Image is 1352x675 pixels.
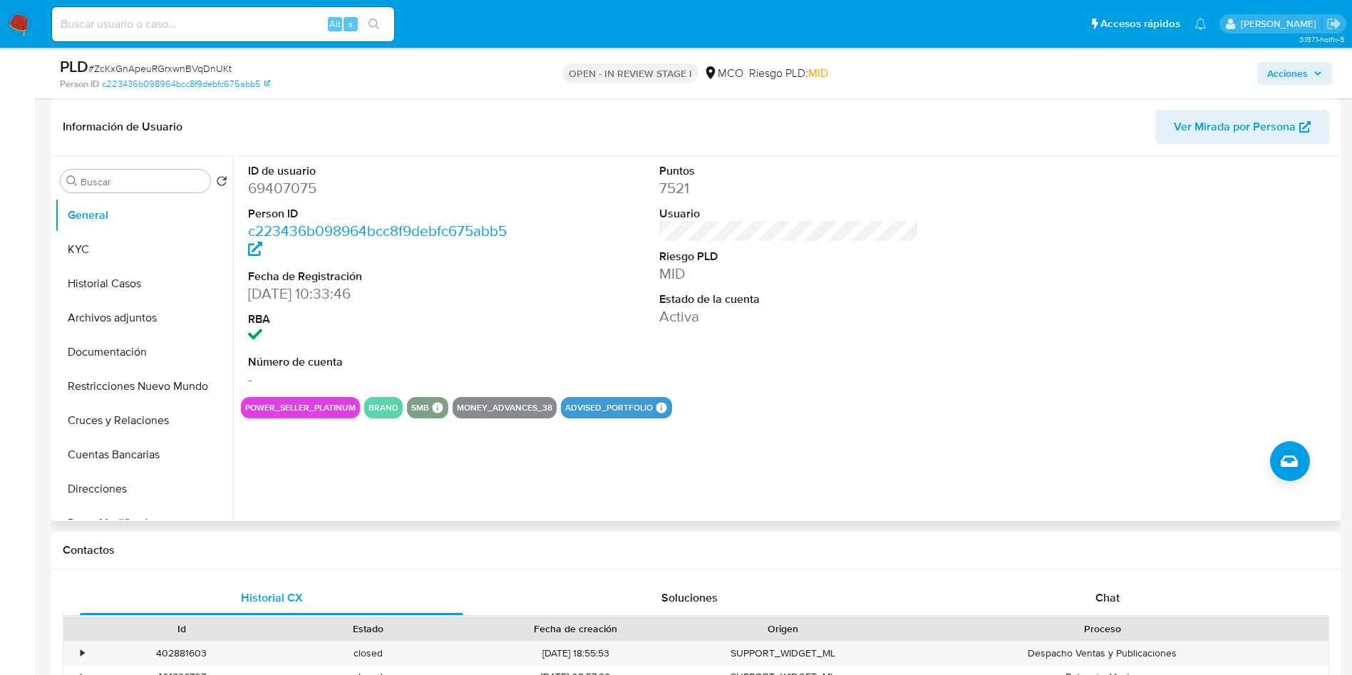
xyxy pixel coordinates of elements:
h1: Contactos [63,543,1329,557]
dd: Activa [659,306,919,326]
div: SUPPORT_WIDGET_ML [690,641,877,665]
span: Alt [329,17,341,31]
p: damian.rodriguez@mercadolibre.com [1241,17,1321,31]
div: Origen [700,622,867,636]
dd: [DATE] 10:33:46 [248,284,508,304]
button: Ver Mirada por Persona [1155,110,1329,144]
button: Buscar [66,175,78,187]
a: c223436b098964bcc8f9debfc675abb5 [102,78,270,91]
dt: Puntos [659,163,919,179]
input: Buscar usuario o caso... [52,15,394,34]
input: Buscar [81,175,205,188]
button: Archivos adjuntos [55,301,233,335]
div: MCO [703,66,743,81]
dt: Person ID [248,206,508,222]
div: closed [275,641,462,665]
button: Datos Modificados [55,506,233,540]
button: search-icon [359,14,388,34]
h1: Información de Usuario [63,120,182,134]
b: PLD [60,55,88,78]
dt: Estado de la cuenta [659,292,919,307]
span: Accesos rápidos [1100,16,1180,31]
div: 402881603 [88,641,275,665]
button: money_advances_38 [457,405,552,411]
span: Soluciones [661,589,718,606]
dt: Fecha de Registración [248,269,508,284]
div: Estado [285,622,452,636]
dd: - [248,369,508,389]
span: Ver Mirada por Persona [1174,110,1296,144]
div: [DATE] 18:55:53 [462,641,690,665]
dt: Número de cuenta [248,354,508,370]
button: Cruces y Relaciones [55,403,233,438]
dd: 69407075 [248,178,508,198]
div: Fecha de creación [472,622,680,636]
button: power_seller_platinum [245,405,356,411]
button: advised_portfolio [565,405,653,411]
dt: ID de usuario [248,163,508,179]
button: Direcciones [55,472,233,506]
span: MID [808,65,828,81]
span: s [349,17,353,31]
span: Acciones [1267,62,1308,85]
p: OPEN - IN REVIEW STAGE I [563,63,698,83]
button: Cuentas Bancarias [55,438,233,472]
dt: Usuario [659,206,919,222]
dd: MID [659,264,919,284]
dd: 7521 [659,178,919,198]
span: Chat [1095,589,1120,606]
div: Id [98,622,265,636]
button: smb [411,405,429,411]
dt: Riesgo PLD [659,249,919,264]
dt: RBA [248,311,508,327]
a: c223436b098964bcc8f9debfc675abb5 [248,220,507,261]
button: Restricciones Nuevo Mundo [55,369,233,403]
b: Person ID [60,78,99,91]
button: Documentación [55,335,233,369]
span: Historial CX [241,589,303,606]
div: Despacho Ventas y Publicaciones [877,641,1328,665]
a: Notificaciones [1194,18,1207,30]
a: Salir [1326,16,1341,31]
button: Acciones [1257,62,1332,85]
button: Volver al orden por defecto [216,175,227,191]
button: KYC [55,232,233,267]
div: • [81,646,84,660]
div: Proceso [887,622,1319,636]
span: Riesgo PLD: [749,66,828,81]
span: # ZcKxGnApeuRGrxwnBVqDnUKt [88,61,232,76]
button: brand [368,405,398,411]
span: 3.157.1-hotfix-5 [1299,34,1345,45]
button: General [55,198,233,232]
button: Historial Casos [55,267,233,301]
